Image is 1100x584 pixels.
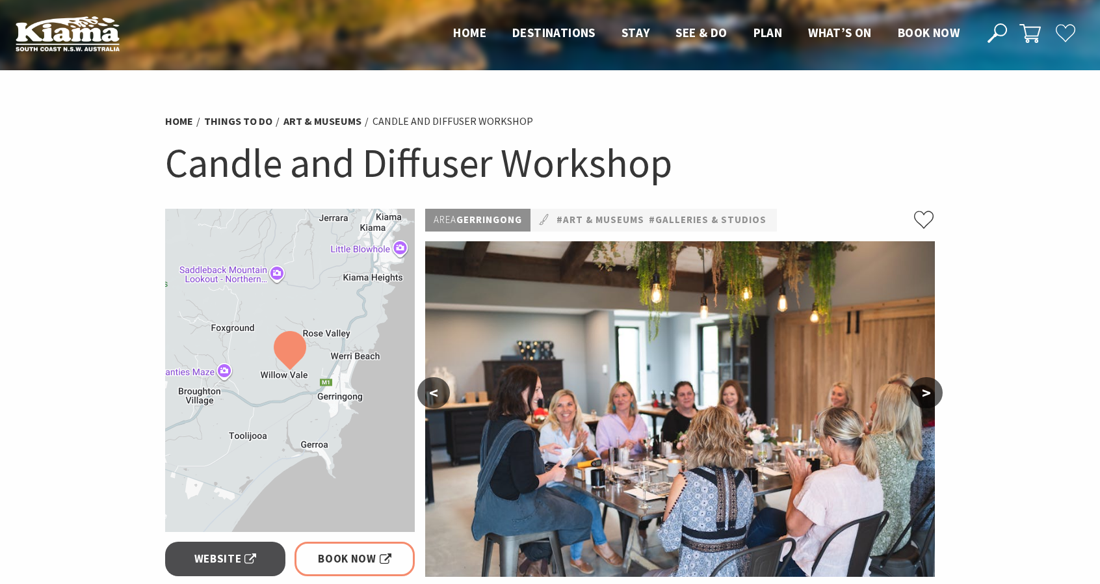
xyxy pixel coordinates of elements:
li: Candle and Diffuser Workshop [373,113,533,130]
span: Area [434,213,456,226]
span: See & Do [675,25,727,40]
span: Website [194,550,257,568]
a: Website [165,542,285,576]
span: Book now [898,25,960,40]
span: Plan [753,25,783,40]
a: #Galleries & Studios [649,212,766,228]
nav: Main Menu [440,23,973,44]
span: Stay [622,25,650,40]
span: Home [453,25,486,40]
span: What’s On [808,25,872,40]
a: #Art & Museums [557,212,644,228]
span: Destinations [512,25,596,40]
h1: Candle and Diffuser Workshop [165,137,935,189]
img: Kiama Logo [16,16,120,51]
a: Home [165,114,193,128]
p: Gerringong [425,209,530,232]
a: Book Now [295,542,415,576]
button: > [910,377,943,408]
span: Book Now [318,550,391,568]
button: < [417,377,450,408]
a: Things To Do [204,114,272,128]
a: Art & Museums [283,114,361,128]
